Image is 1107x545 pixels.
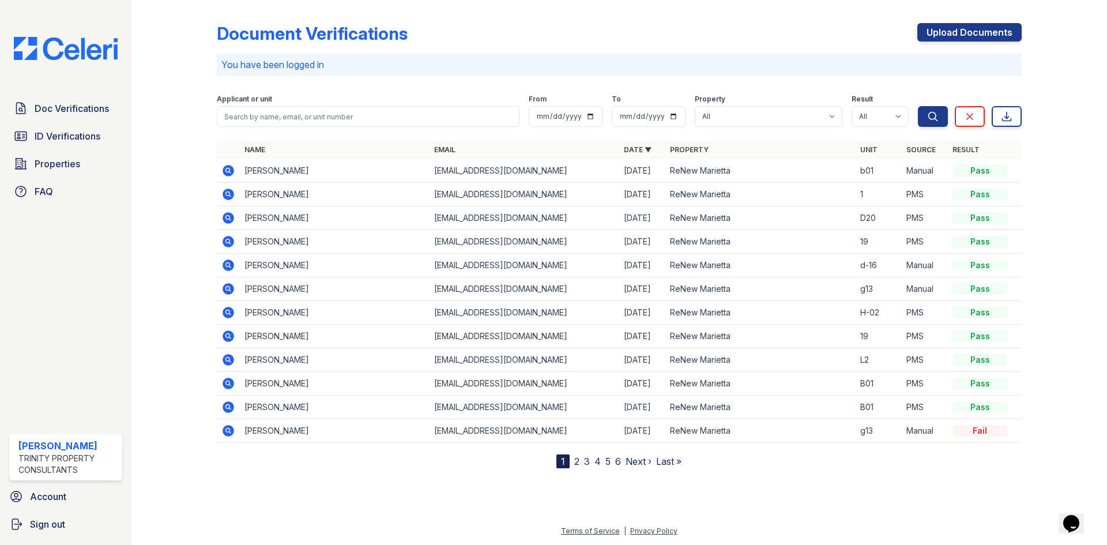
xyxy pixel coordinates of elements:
td: D20 [856,206,902,230]
td: 19 [856,230,902,254]
td: ReNew Marietta [665,183,855,206]
td: ReNew Marietta [665,396,855,419]
td: b01 [856,159,902,183]
td: Manual [902,159,948,183]
iframe: chat widget [1059,499,1095,533]
td: PMS [902,230,948,254]
td: Manual [902,419,948,443]
td: H-02 [856,301,902,325]
td: [EMAIL_ADDRESS][DOMAIN_NAME] [430,277,619,301]
a: Date ▼ [624,145,652,154]
div: Pass [952,283,1008,295]
a: Doc Verifications [9,97,122,120]
a: Next › [626,456,652,467]
td: [PERSON_NAME] [240,372,430,396]
td: [EMAIL_ADDRESS][DOMAIN_NAME] [430,183,619,206]
td: [EMAIL_ADDRESS][DOMAIN_NAME] [430,206,619,230]
td: PMS [902,301,948,325]
div: Pass [952,401,1008,413]
td: Manual [902,277,948,301]
a: Name [244,145,265,154]
td: [EMAIL_ADDRESS][DOMAIN_NAME] [430,348,619,372]
label: Property [695,95,725,104]
td: Manual [902,254,948,277]
span: Account [30,490,66,503]
td: [PERSON_NAME] [240,230,430,254]
span: Doc Verifications [35,102,109,115]
td: PMS [902,396,948,419]
a: Terms of Service [561,527,620,535]
td: ReNew Marietta [665,159,855,183]
input: Search by name, email, or unit number [217,106,519,127]
a: Source [906,145,936,154]
td: [PERSON_NAME] [240,396,430,419]
td: PMS [902,325,948,348]
div: Pass [952,189,1008,200]
a: 4 [594,456,601,467]
td: [DATE] [619,419,665,443]
a: Privacy Policy [630,527,677,535]
a: Sign out [5,513,127,536]
td: [EMAIL_ADDRESS][DOMAIN_NAME] [430,419,619,443]
td: [EMAIL_ADDRESS][DOMAIN_NAME] [430,254,619,277]
label: Applicant or unit [217,95,272,104]
td: B01 [856,372,902,396]
td: [PERSON_NAME] [240,348,430,372]
label: To [612,95,621,104]
td: [DATE] [619,159,665,183]
span: Sign out [30,517,65,531]
a: Upload Documents [917,23,1022,42]
td: [DATE] [619,325,665,348]
a: 5 [605,456,611,467]
td: [PERSON_NAME] [240,301,430,325]
td: ReNew Marietta [665,372,855,396]
a: ID Verifications [9,125,122,148]
td: [PERSON_NAME] [240,206,430,230]
td: [PERSON_NAME] [240,254,430,277]
div: 1 [556,454,570,468]
span: ID Verifications [35,129,100,143]
div: Document Verifications [217,23,408,44]
td: ReNew Marietta [665,254,855,277]
td: 1 [856,183,902,206]
img: CE_Logo_Blue-a8612792a0a2168367f1c8372b55b34899dd931a85d93a1a3d3e32e68fde9ad4.png [5,37,127,60]
td: [EMAIL_ADDRESS][DOMAIN_NAME] [430,396,619,419]
div: Pass [952,165,1008,176]
td: g13 [856,277,902,301]
a: 6 [615,456,621,467]
span: Properties [35,157,80,171]
a: Unit [860,145,878,154]
td: PMS [902,348,948,372]
div: | [624,527,626,535]
td: g13 [856,419,902,443]
td: [PERSON_NAME] [240,419,430,443]
td: [DATE] [619,348,665,372]
a: Properties [9,152,122,175]
a: Property [670,145,709,154]
td: [PERSON_NAME] [240,277,430,301]
label: From [529,95,547,104]
td: [DATE] [619,230,665,254]
td: PMS [902,183,948,206]
td: ReNew Marietta [665,419,855,443]
a: 2 [574,456,579,467]
td: [EMAIL_ADDRESS][DOMAIN_NAME] [430,372,619,396]
td: [DATE] [619,183,665,206]
div: Fail [952,425,1008,437]
div: Pass [952,260,1008,271]
td: [DATE] [619,277,665,301]
td: PMS [902,372,948,396]
a: Result [952,145,980,154]
div: Trinity Property Consultants [18,453,118,476]
a: Email [434,145,455,154]
div: [PERSON_NAME] [18,439,118,453]
p: You have been logged in [221,58,1017,72]
td: [PERSON_NAME] [240,183,430,206]
td: [DATE] [619,254,665,277]
td: [EMAIL_ADDRESS][DOMAIN_NAME] [430,301,619,325]
div: Pass [952,212,1008,224]
label: Result [852,95,873,104]
td: B01 [856,396,902,419]
div: Pass [952,307,1008,318]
